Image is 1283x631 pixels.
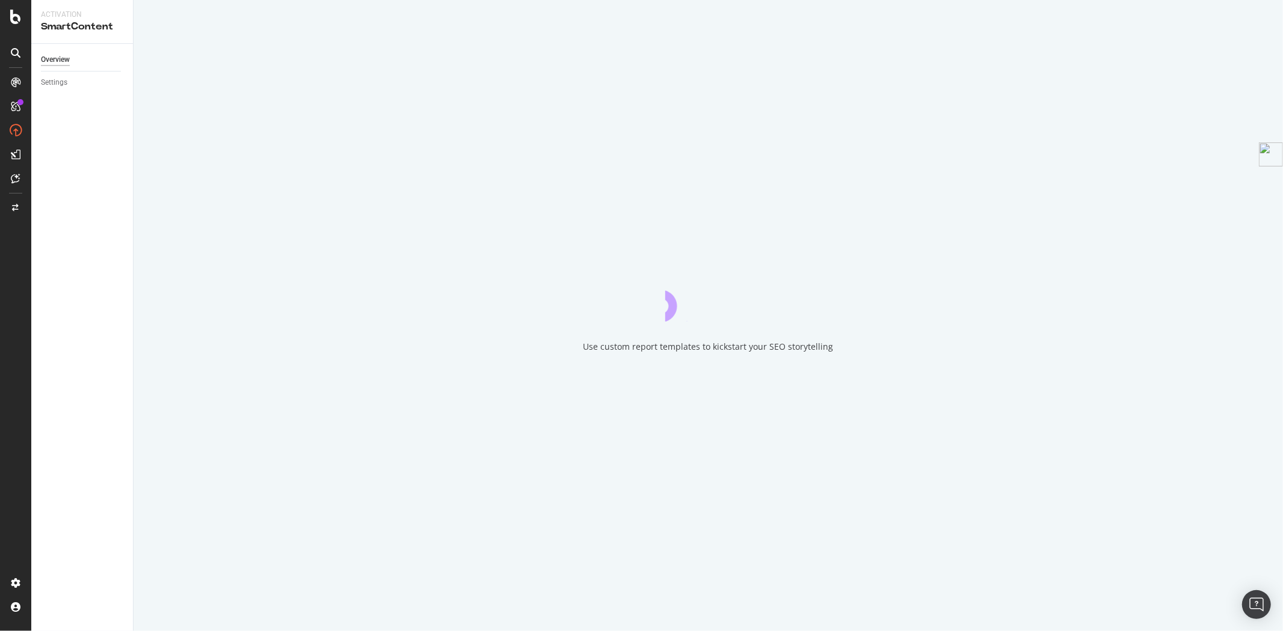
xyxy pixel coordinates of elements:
[583,341,834,353] div: Use custom report templates to kickstart your SEO storytelling
[1259,142,1283,166] img: side-widget.svg
[41,76,125,89] a: Settings
[41,10,123,20] div: Activation
[41,76,67,89] div: Settings
[41,20,123,34] div: SmartContent
[41,53,70,66] div: Overview
[665,278,752,322] div: animation
[1242,590,1271,619] div: Open Intercom Messenger
[41,53,125,66] a: Overview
